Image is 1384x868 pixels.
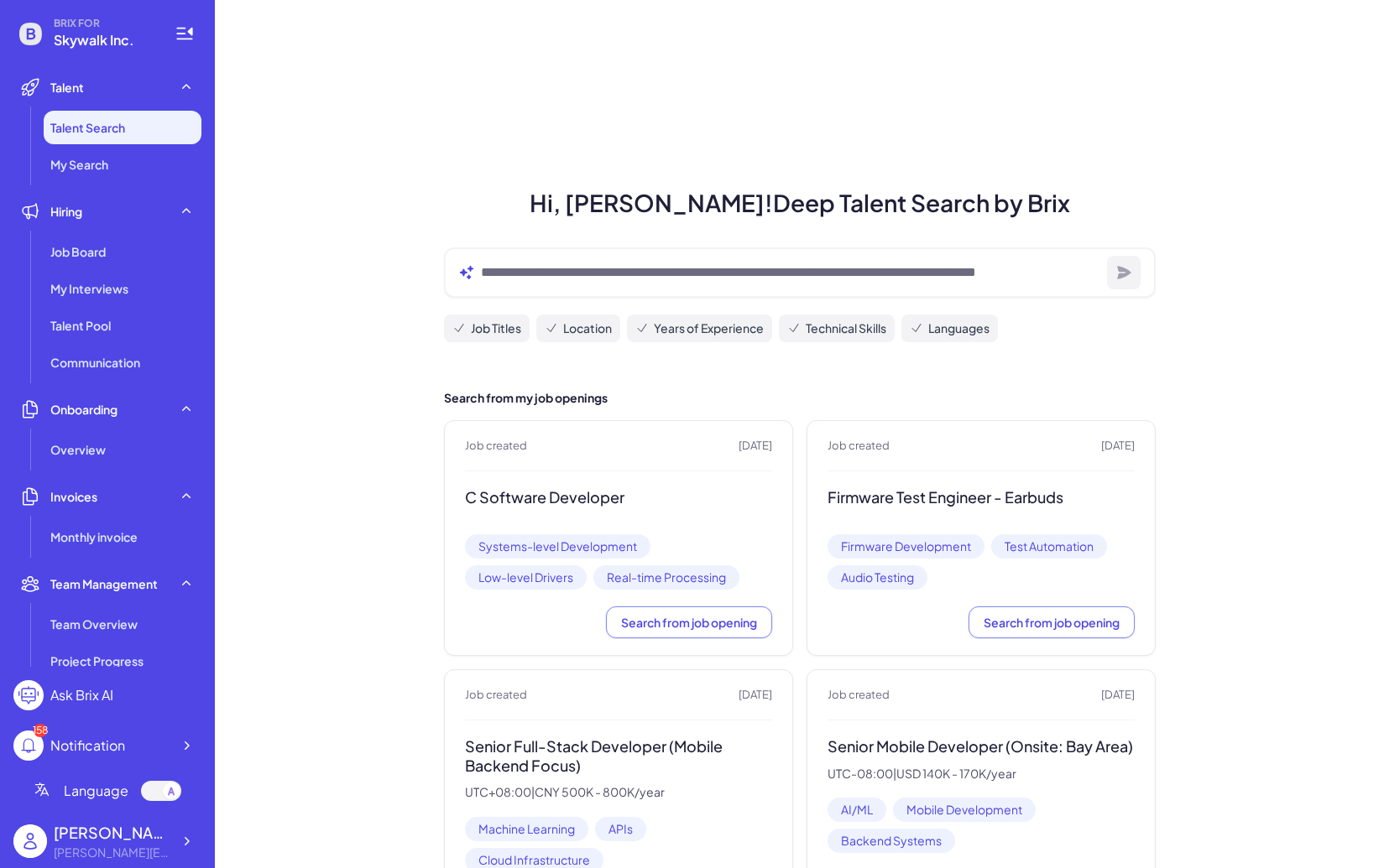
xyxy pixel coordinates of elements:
h3: C Software Developer [465,488,772,507]
span: Language [64,781,128,801]
span: Search from job opening [621,615,757,630]
button: Search from job opening [606,606,772,638]
span: My Search [50,156,108,173]
span: Job Titles [471,320,521,337]
span: Languages [928,320,990,337]
h2: Search from my job openings [444,389,1156,407]
div: Ask Brix AI [50,685,113,705]
span: Team Overview [50,616,138,632]
span: Invoices [50,488,97,505]
span: BRIX FOR [54,17,154,30]
span: APIs [595,817,646,841]
span: Talent Pool [50,317,111,334]
span: Audio Testing [828,565,927,590]
span: Real-time Processing [593,565,739,590]
span: Job Board [50,243,106,260]
span: Systems-level Development [465,534,650,559]
span: Mobile Development [893,798,1036,822]
span: Overview [50,441,106,458]
p: UTC-08:00 | USD 140K - 170K/year [828,767,1135,782]
span: Skywalk Inc. [54,30,154,50]
p: UTC+08:00 | CNY 500K - 800K/year [465,785,772,800]
span: [DATE] [739,687,772,704]
span: Job created [828,438,890,455]
span: Project Progress [50,652,144,669]
span: Firmware Development [828,534,984,559]
h1: Hi, [PERSON_NAME]! Deep Talent Search by Brix [424,185,1176,221]
div: 158 [34,724,47,737]
span: Years of Experience [654,320,764,337]
span: Hiring [50,203,82,220]
div: jackie@skywalk.ai [54,844,171,861]
span: [DATE] [1101,687,1135,704]
div: Notification [50,735,125,756]
h3: Senior Mobile Developer (Onsite: Bay Area) [828,737,1135,756]
span: Onboarding [50,401,118,418]
span: Backend Systems [828,829,955,853]
span: AI/ML [828,798,886,822]
span: Job created [465,687,527,704]
span: Monthly invoice [50,528,138,545]
button: Search from job opening [969,606,1135,638]
h3: Firmware Test Engineer - Earbuds [828,488,1135,507]
span: Search from job opening [984,615,1120,630]
span: Team Management [50,575,158,592]
div: Jackie [54,821,171,844]
span: Talent [50,79,84,96]
span: [DATE] [1101,438,1135,455]
img: user_logo.png [13,824,47,858]
span: Job created [828,687,890,704]
span: Machine Learning [465,817,588,841]
span: Communication [50,354,140,371]
h3: Senior Full-Stack Developer (Mobile Backend Focus) [465,737,772,775]
span: Low-level Drivers [465,565,587,590]
span: Talent Search [50,119,125,136]
span: Location [563,320,612,337]
span: Technical Skills [806,320,886,337]
span: My Interviews [50,280,128,297]
span: Test Automation [991,534,1107,559]
span: Job created [465,438,527,455]
span: [DATE] [739,438,772,455]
